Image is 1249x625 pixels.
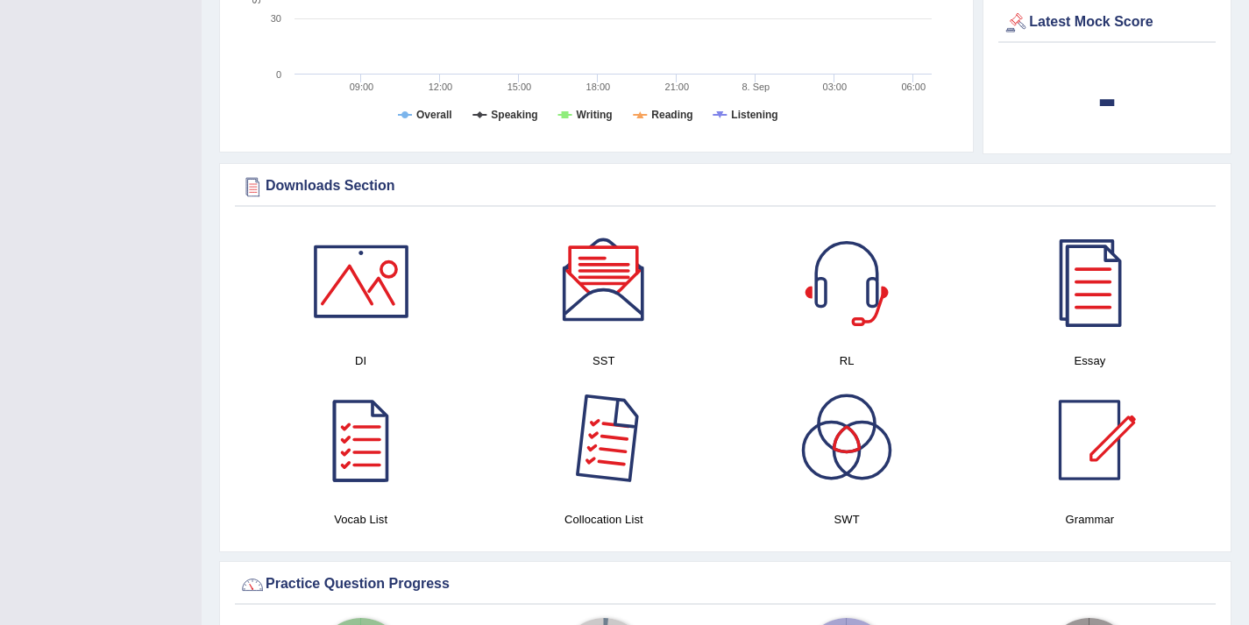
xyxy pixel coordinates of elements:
text: 15:00 [507,82,532,92]
text: 06:00 [902,82,926,92]
h4: Vocab List [248,510,473,529]
h4: SWT [734,510,960,529]
text: 0 [276,69,281,80]
b: - [1097,66,1117,130]
tspan: 8. Sep [742,82,770,92]
text: 12:00 [429,82,453,92]
div: Practice Question Progress [239,572,1211,598]
h4: Essay [977,352,1203,370]
h4: SST [491,352,716,370]
tspan: Speaking [491,109,537,121]
tspan: Listening [731,109,777,121]
div: Latest Mock Score [1003,10,1211,36]
div: Downloads Section [239,174,1211,200]
tspan: Reading [651,109,692,121]
text: 09:00 [350,82,374,92]
tspan: Overall [416,109,452,121]
text: 30 [271,13,281,24]
text: 18:00 [586,82,611,92]
text: 03:00 [823,82,848,92]
h4: RL [734,352,960,370]
h4: Grammar [977,510,1203,529]
tspan: Writing [577,109,613,121]
text: 21:00 [665,82,690,92]
h4: Collocation List [491,510,716,529]
h4: DI [248,352,473,370]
